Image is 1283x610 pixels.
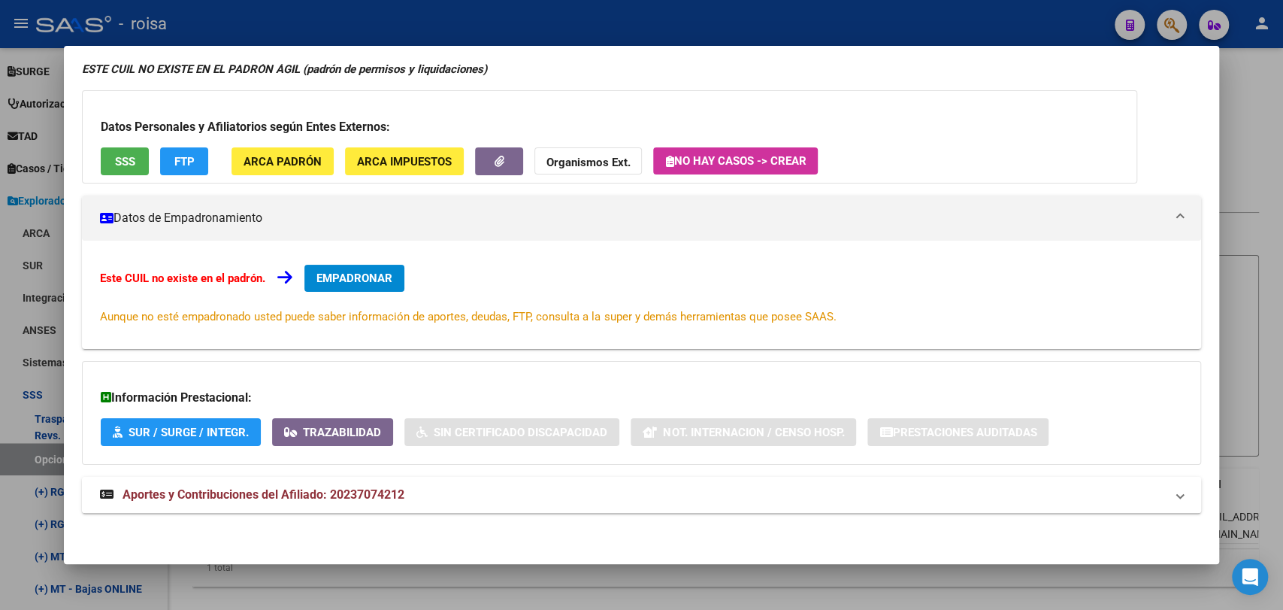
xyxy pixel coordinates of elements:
[316,272,392,285] span: EMPADRONAR
[631,418,856,446] button: Not. Internacion / Censo Hosp.
[82,477,1200,513] mat-expansion-panel-header: Aportes y Contribuciones del Afiliado: 20237074212
[653,147,818,175] button: No hay casos -> Crear
[304,265,404,292] button: EMPADRONAR
[174,155,195,168] span: FTP
[101,118,1118,136] h3: Datos Personales y Afiliatorios según Entes Externos:
[534,147,642,175] button: Organismos Ext.
[82,241,1200,349] div: Datos de Empadronamiento
[244,155,322,168] span: ARCA Padrón
[82,62,487,76] strong: ESTE CUIL NO EXISTE EN EL PADRÓN ÁGIL (padrón de permisos y liquidaciones)
[867,418,1048,446] button: Prestaciones Auditadas
[101,418,261,446] button: SUR / SURGE / INTEGR.
[100,272,265,285] strong: Este CUIL no existe en el padrón.
[101,147,149,175] button: SSS
[303,426,381,439] span: Trazabilidad
[100,209,1164,227] mat-panel-title: Datos de Empadronamiento
[129,426,249,439] span: SUR / SURGE / INTEGR.
[892,426,1036,439] span: Prestaciones Auditadas
[160,147,208,175] button: FTP
[665,154,806,168] span: No hay casos -> Crear
[115,155,135,168] span: SSS
[123,487,404,502] span: Aportes y Contribuciones del Afiliado: 20237074212
[404,418,619,446] button: Sin Certificado Discapacidad
[357,155,452,168] span: ARCA Impuestos
[345,147,464,175] button: ARCA Impuestos
[1232,559,1268,595] div: Open Intercom Messenger
[82,196,1200,241] mat-expansion-panel-header: Datos de Empadronamiento
[231,147,334,175] button: ARCA Padrón
[546,156,630,169] strong: Organismos Ext.
[272,418,393,446] button: Trazabilidad
[663,426,844,439] span: Not. Internacion / Censo Hosp.
[100,310,836,323] span: Aunque no esté empadronado usted puede saber información de aportes, deudas, FTP, consulta a la s...
[101,389,1182,407] h3: Información Prestacional:
[434,426,607,439] span: Sin Certificado Discapacidad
